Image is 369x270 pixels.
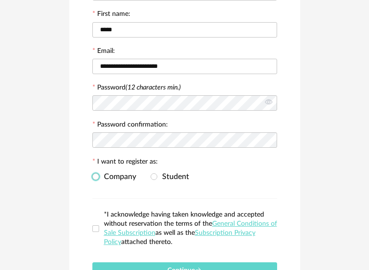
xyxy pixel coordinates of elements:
span: *I acknowledge having taken knowledge and accepted without reservation the terms of the as well a... [104,211,277,245]
i: (12 characters min.) [126,84,181,91]
label: Email: [92,48,115,56]
a: Subscription Privacy Policy [104,230,255,245]
a: General Conditions of Sale Subscription [104,220,277,236]
label: First name: [92,11,130,19]
span: Student [157,173,189,180]
label: Password confirmation: [92,121,168,130]
label: I want to register as: [92,158,158,167]
label: Password [97,84,181,91]
span: Company [99,173,136,180]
